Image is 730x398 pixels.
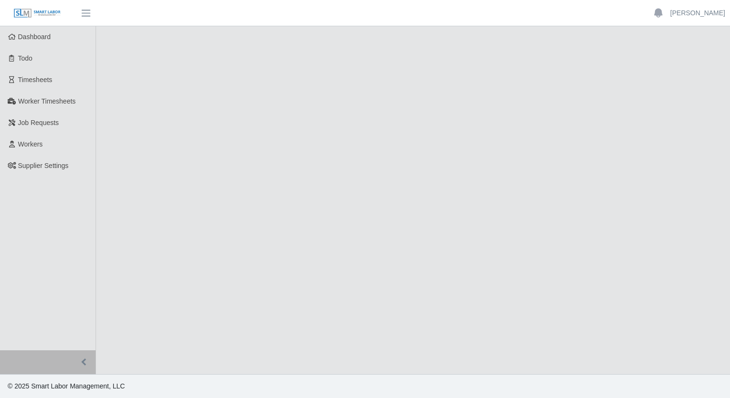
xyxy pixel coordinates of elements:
span: Worker Timesheets [18,97,75,105]
span: Workers [18,140,43,148]
span: © 2025 Smart Labor Management, LLC [8,382,125,390]
img: SLM Logo [13,8,61,19]
span: Timesheets [18,76,53,84]
a: [PERSON_NAME] [670,8,725,18]
span: Todo [18,54,32,62]
span: Supplier Settings [18,162,69,169]
span: Dashboard [18,33,51,41]
span: Job Requests [18,119,59,126]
